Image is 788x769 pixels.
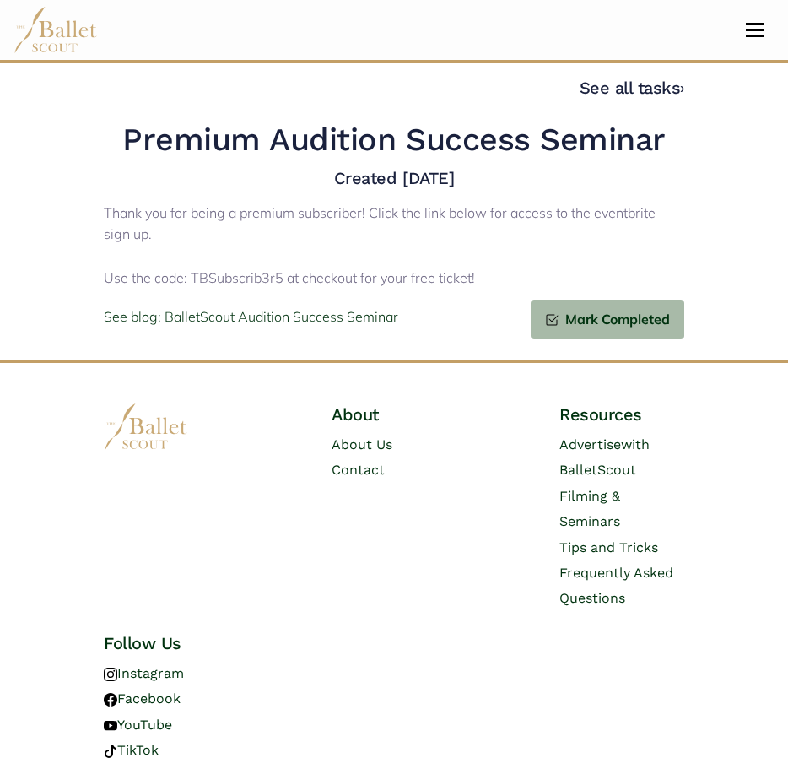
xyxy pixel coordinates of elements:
[735,22,775,38] button: Toggle navigation
[559,488,620,529] a: Filming & Seminars
[332,403,456,425] h4: About
[104,167,684,189] h4: Created [DATE]
[104,632,279,654] h4: Follow Us
[332,462,385,478] a: Contact
[104,745,117,758] img: tiktok logo
[104,306,398,328] a: See blog: BalletScout Audition Success Seminar
[580,78,684,98] a: See all tasks›
[104,119,684,160] h1: Premium Audition Success Seminar
[559,403,684,425] h4: Resources
[104,742,159,758] a: TikTok
[332,436,392,452] a: About Us
[104,690,181,707] a: Facebook
[104,203,684,289] p: Thank you for being a premium subscriber! Click the link below for access to the eventbrite sign ...
[531,300,684,339] a: Mark Completed
[559,436,650,478] a: Advertisewith BalletScout
[104,717,172,733] a: YouTube
[680,77,684,98] code: ›
[104,668,117,681] img: instagram logo
[104,403,188,450] img: logo
[559,565,673,606] a: Frequently Asked Questions
[104,693,117,707] img: facebook logo
[104,719,117,733] img: youtube logo
[559,539,658,555] a: Tips and Tricks
[104,665,184,681] a: Instagram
